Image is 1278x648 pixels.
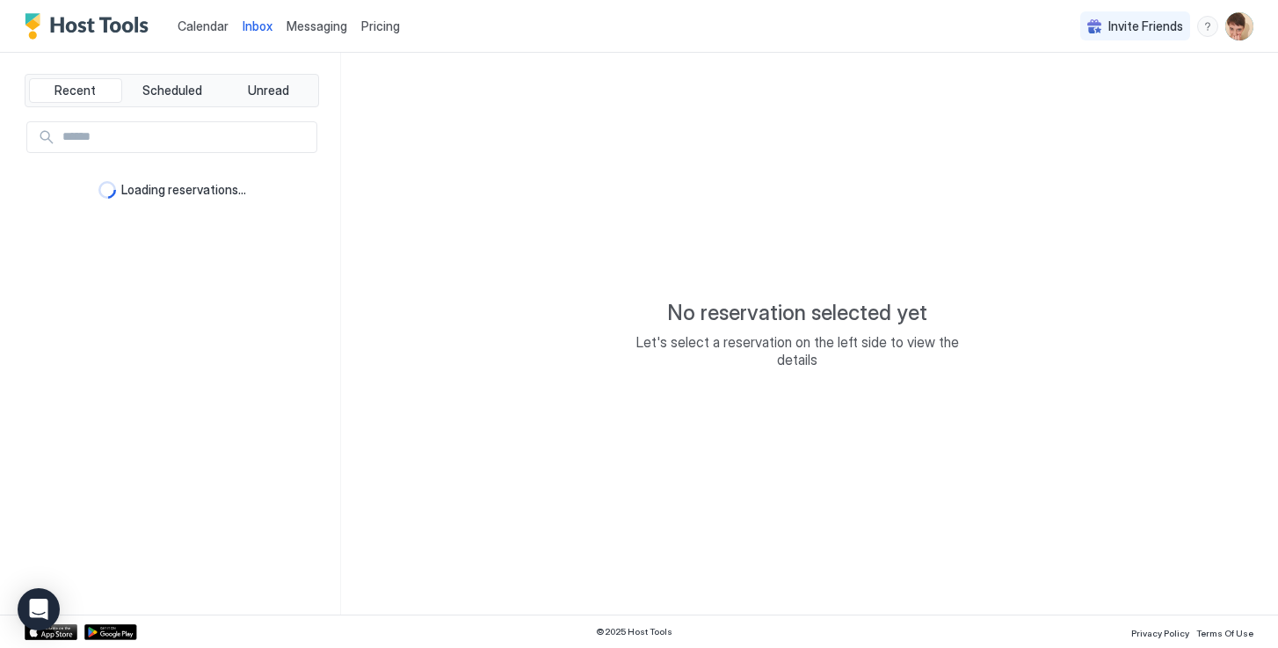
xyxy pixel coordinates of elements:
span: Pricing [361,18,400,34]
a: Host Tools Logo [25,13,156,40]
span: Privacy Policy [1131,628,1189,638]
a: Messaging [287,17,347,35]
button: Scheduled [126,78,219,103]
a: Inbox [243,17,272,35]
span: Loading reservations... [121,182,246,198]
div: User profile [1225,12,1253,40]
span: © 2025 Host Tools [596,626,672,637]
span: Invite Friends [1108,18,1183,34]
a: Terms Of Use [1196,623,1253,641]
a: Calendar [178,17,229,35]
span: Recent [54,83,96,98]
a: App Store [25,624,77,640]
span: Messaging [287,18,347,33]
div: loading [98,181,116,199]
span: No reservation selected yet [667,300,927,326]
span: Let's select a reservation on the left side to view the details [621,333,973,368]
span: Calendar [178,18,229,33]
div: tab-group [25,74,319,107]
button: Unread [221,78,315,103]
span: Scheduled [142,83,202,98]
span: Unread [248,83,289,98]
div: Open Intercom Messenger [18,588,60,630]
a: Google Play Store [84,624,137,640]
span: Terms Of Use [1196,628,1253,638]
a: Privacy Policy [1131,623,1189,641]
input: Input Field [55,122,316,152]
div: menu [1197,16,1218,37]
button: Recent [29,78,122,103]
span: Inbox [243,18,272,33]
